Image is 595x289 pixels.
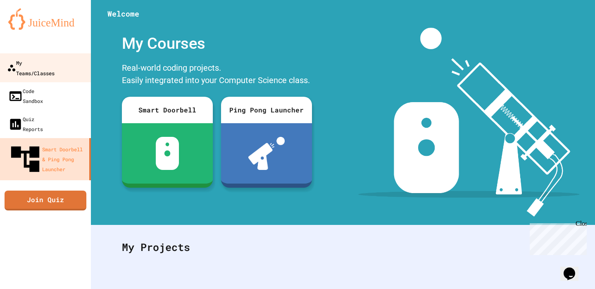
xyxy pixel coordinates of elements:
[122,97,213,123] div: Smart Doorbell
[221,97,312,123] div: Ping Pong Launcher
[156,137,179,170] img: sdb-white.svg
[560,256,587,281] iframe: chat widget
[3,3,57,53] div: Chat with us now!Close
[8,86,43,106] div: Code Sandbox
[8,142,86,176] div: Smart Doorbell & Ping Pong Launcher
[8,8,83,30] img: logo-orange.svg
[8,114,43,134] div: Quiz Reports
[118,28,316,60] div: My Courses
[526,220,587,255] iframe: chat widget
[358,28,580,217] img: banner-image-my-projects.png
[118,60,316,91] div: Real-world coding projects. Easily integrated into your Computer Science class.
[5,191,86,210] a: Join Quiz
[7,57,55,78] div: My Teams/Classes
[248,137,285,170] img: ppl-with-ball.png
[114,231,572,263] div: My Projects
